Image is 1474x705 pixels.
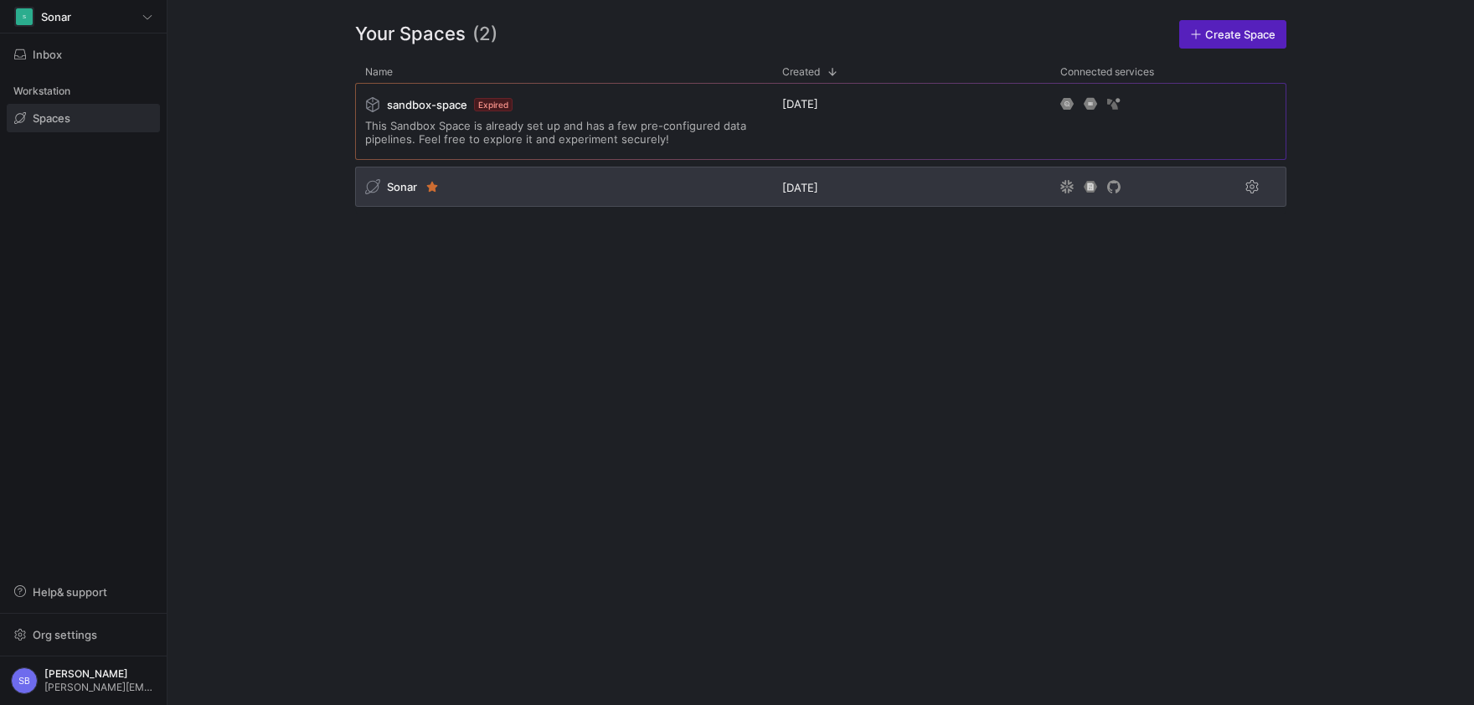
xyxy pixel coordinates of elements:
[41,10,71,23] span: Sonar
[365,66,393,78] span: Name
[44,682,156,693] span: [PERSON_NAME][EMAIL_ADDRESS][DOMAIN_NAME]
[33,628,97,641] span: Org settings
[7,620,160,649] button: Org settings
[472,20,497,49] span: (2)
[1060,66,1154,78] span: Connected services
[7,40,160,69] button: Inbox
[355,83,1286,167] div: Press SPACE to select this row.
[782,66,820,78] span: Created
[33,585,107,599] span: Help & support
[365,119,762,146] span: This Sandbox Space is already set up and has a few pre-configured data pipelines. Feel free to ex...
[782,181,818,194] span: [DATE]
[11,667,38,694] div: SB
[387,180,417,193] span: Sonar
[7,578,160,606] button: Help& support
[474,98,513,111] span: Expired
[7,630,160,643] a: Org settings
[782,97,818,111] span: [DATE]
[355,20,466,49] span: Your Spaces
[33,111,70,125] span: Spaces
[7,663,160,698] button: SB[PERSON_NAME][PERSON_NAME][EMAIL_ADDRESS][DOMAIN_NAME]
[387,98,467,111] span: sandbox-space
[44,668,156,680] span: [PERSON_NAME]
[1179,20,1286,49] a: Create Space
[7,104,160,132] a: Spaces
[33,48,62,61] span: Inbox
[355,167,1286,214] div: Press SPACE to select this row.
[1205,28,1276,41] span: Create Space
[7,79,160,104] div: Workstation
[16,8,33,25] div: S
